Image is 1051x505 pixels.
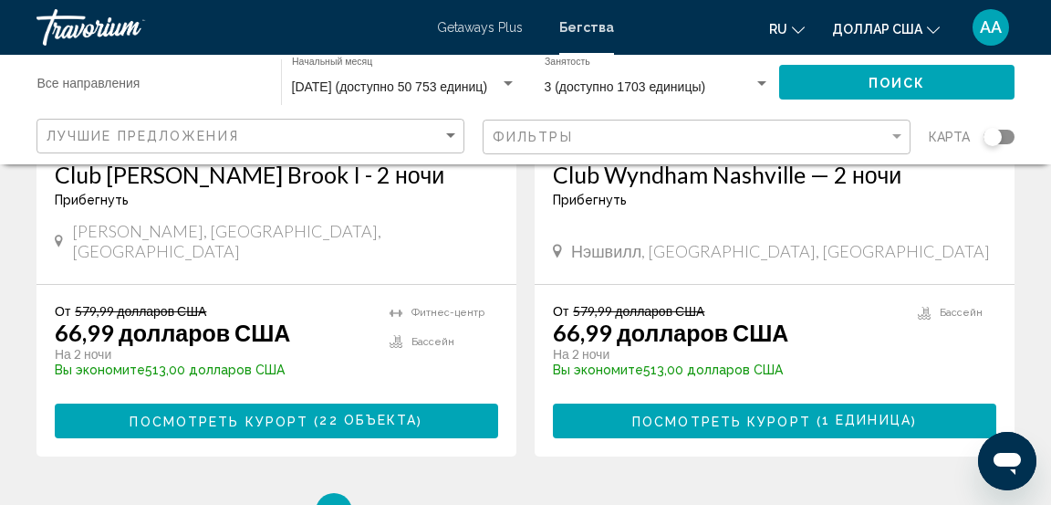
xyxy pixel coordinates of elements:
button: Фильтр [483,119,911,156]
a: Club Wyndham Nashville — 2 ночи [553,161,996,188]
font: 22 объекта [319,413,417,427]
button: Изменить валюту [832,16,940,42]
font: Прибегнуть [55,193,129,207]
font: Посмотреть курорт [632,415,811,429]
font: 3 (доступно 1703 единицы) [545,79,706,94]
font: На 2 ночи [55,346,111,362]
font: Фитнес-центр [411,307,484,319]
a: Getaways Plus [437,20,523,35]
font: Посмотреть курорт [130,415,308,429]
font: 513,00 долларов США [145,363,285,377]
font: [DATE] (доступно 50 753 единиц) [292,79,488,94]
font: 1 единица [822,413,911,427]
a: Club [PERSON_NAME] Brook I - 2 ночи [55,161,498,188]
font: Карта [929,130,970,144]
font: На 2 ночи [553,346,609,362]
font: ( [314,415,319,429]
button: Посмотреть курорт(22 объекта) [55,404,498,438]
font: 66,99 долларов США [553,319,788,346]
button: Изменить язык [769,16,805,42]
font: От [553,303,568,319]
font: ( [817,415,822,429]
font: 579,99 долларов США [573,303,704,319]
font: От [55,303,70,319]
button: Поиск [779,65,1015,100]
font: 513,00 долларов США [643,363,783,377]
font: Нэшвилл, [GEOGRAPHIC_DATA], [GEOGRAPHIC_DATA] [571,241,990,261]
font: ru [769,22,787,37]
button: Посмотреть курорт(1 единица) [553,404,996,438]
font: ) [911,415,917,429]
font: Поиск [869,76,926,90]
font: ) [417,415,422,429]
font: 579,99 долларов США [75,303,206,319]
font: 66,99 долларов США [55,319,290,346]
button: Меню пользователя [967,8,1015,47]
font: Фильтры [493,130,573,144]
font: АА [980,17,1002,37]
font: Вы экономите [553,363,643,377]
font: [PERSON_NAME], [GEOGRAPHIC_DATA], [GEOGRAPHIC_DATA] [72,221,381,261]
a: Бегства [559,20,614,35]
mat-select: Сортировать по [47,129,459,144]
font: доллар США [832,22,922,37]
font: Прибегнуть [553,193,627,207]
font: Вы экономите [55,363,145,377]
font: Бассейн [411,336,454,348]
font: Club Wyndham Nashville — 2 ночи [553,161,901,188]
font: Бассейн [940,307,983,319]
a: Травориум [36,9,419,46]
font: Лучшие предложения [47,129,239,143]
iframe: Кнопка запуска окна обмена сообщениями [978,432,1036,490]
font: Club [PERSON_NAME] Brook I - 2 ночи [55,161,444,188]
